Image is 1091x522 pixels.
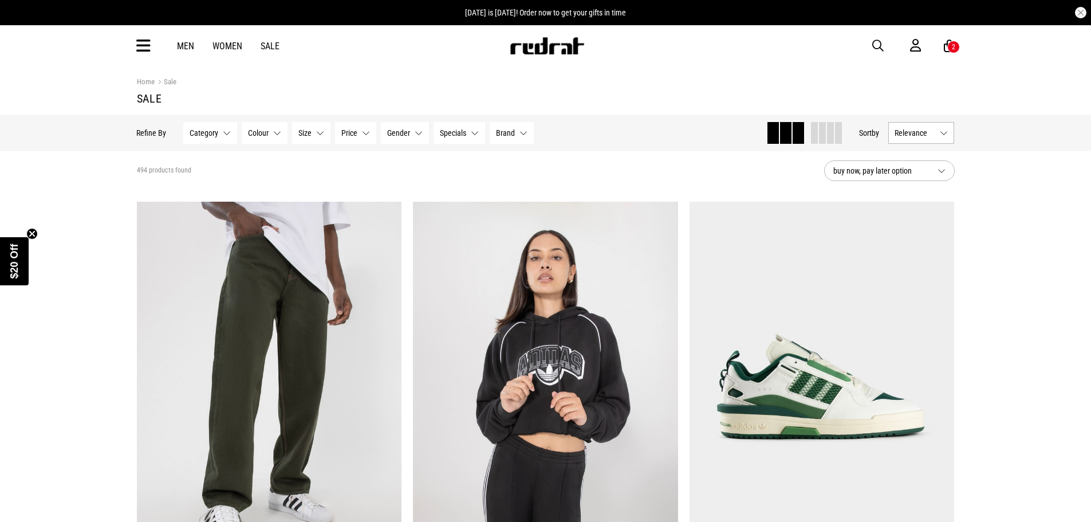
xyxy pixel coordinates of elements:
p: Refine By [137,128,167,138]
a: Men [177,41,194,52]
span: Gender [388,128,411,138]
span: Brand [497,128,515,138]
a: Home [137,77,155,86]
span: Colour [249,128,269,138]
span: buy now, pay later option [833,164,928,178]
button: Brand [490,122,534,144]
span: by [872,128,880,138]
a: 2 [944,40,955,52]
button: Relevance [889,122,955,144]
span: [DATE] is [DATE]! Order now to get your gifts in time [465,8,626,17]
a: Sale [261,41,279,52]
span: Category [190,128,219,138]
button: buy now, pay later option [824,160,955,181]
button: Price [336,122,377,144]
button: Sortby [860,126,880,140]
span: Relevance [895,128,936,138]
button: Gender [381,122,430,144]
img: Redrat logo [509,37,585,54]
a: Sale [155,77,176,88]
button: Size [293,122,331,144]
span: Specials [440,128,467,138]
button: Specials [434,122,486,144]
span: 494 products found [137,166,191,175]
button: Colour [242,122,288,144]
span: $20 Off [9,244,20,278]
button: Category [184,122,238,144]
button: Close teaser [26,228,38,240]
div: 2 [952,43,955,51]
span: Price [342,128,358,138]
span: Size [299,128,312,138]
a: Women [212,41,242,52]
h1: Sale [137,92,955,105]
